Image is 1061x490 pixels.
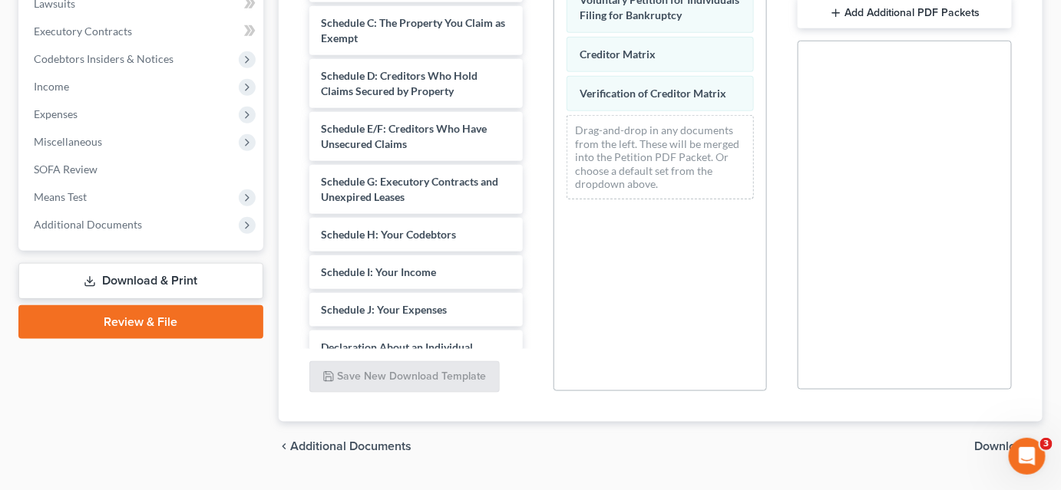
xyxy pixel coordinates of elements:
span: Declaration About an Individual Debtor's Schedules [322,340,474,369]
span: Schedule J: Your Expenses [322,303,448,316]
button: Save New Download Template [309,361,500,393]
span: Schedule C: The Property You Claim as Exempt [322,16,506,44]
span: Miscellaneous [34,135,102,148]
span: Income [34,80,69,93]
span: Codebtors Insiders & Notices [34,52,174,65]
span: Schedule G: Executory Contracts and Unexpired Leases [322,175,499,203]
span: Schedule D: Creditors Who Hold Claims Secured by Property [322,69,478,97]
button: Download chevron_right [975,440,1043,452]
span: 3 [1040,438,1053,450]
span: Creditor Matrix [580,48,656,61]
a: Download & Print [18,263,263,299]
span: Schedule E/F: Creditors Who Have Unsecured Claims [322,122,488,150]
a: Executory Contracts [21,18,263,45]
span: Executory Contracts [34,25,132,38]
span: Schedule I: Your Income [322,265,437,278]
span: Download [975,440,1030,452]
i: chevron_left [279,440,291,452]
span: Expenses [34,107,78,120]
iframe: Intercom live chat [1009,438,1046,475]
span: Verification of Creditor Matrix [580,87,726,100]
a: SOFA Review [21,156,263,183]
span: Additional Documents [291,440,412,452]
a: Review & File [18,305,263,339]
a: chevron_left Additional Documents [279,440,412,452]
span: Means Test [34,190,87,203]
span: SOFA Review [34,163,98,176]
div: Drag-and-drop in any documents from the left. These will be merged into the Petition PDF Packet. ... [567,115,754,199]
span: Additional Documents [34,218,142,231]
span: Schedule H: Your Codebtors [322,228,457,241]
